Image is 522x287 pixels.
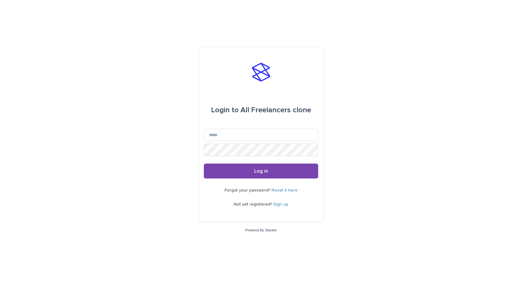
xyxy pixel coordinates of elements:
[234,202,273,206] span: Not yet registered?
[211,106,239,114] span: Login to
[225,188,272,192] span: Forgot your password?
[254,169,268,174] span: Log in
[204,164,318,178] button: Log in
[272,188,298,192] a: Reset it here
[245,228,277,232] a: Powered By Stacker
[252,63,270,81] img: stacker-logo-s-only.png
[211,101,311,119] div: All Freelancers clone
[273,202,288,206] a: Sign up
